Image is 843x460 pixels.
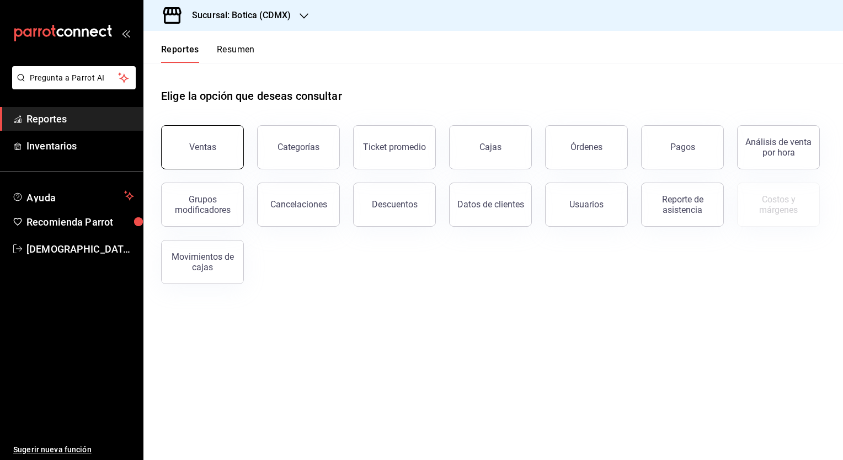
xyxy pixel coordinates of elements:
[257,125,340,169] button: Categorías
[641,125,724,169] button: Pagos
[670,142,695,152] div: Pagos
[121,29,130,38] button: open_drawer_menu
[545,125,628,169] button: Órdenes
[569,199,604,210] div: Usuarios
[161,44,199,63] button: Reportes
[168,252,237,272] div: Movimientos de cajas
[8,80,136,92] a: Pregunta a Parrot AI
[26,138,134,153] span: Inventarios
[737,183,820,227] button: Contrata inventarios para ver este reporte
[449,183,532,227] button: Datos de clientes
[26,111,134,126] span: Reportes
[13,444,134,456] span: Sugerir nueva función
[217,44,255,63] button: Resumen
[737,125,820,169] button: Análisis de venta por hora
[353,183,436,227] button: Descuentos
[161,240,244,284] button: Movimientos de cajas
[641,183,724,227] button: Reporte de asistencia
[353,125,436,169] button: Ticket promedio
[648,194,717,215] div: Reporte de asistencia
[161,183,244,227] button: Grupos modificadores
[545,183,628,227] button: Usuarios
[449,125,532,169] a: Cajas
[457,199,524,210] div: Datos de clientes
[479,141,502,154] div: Cajas
[161,125,244,169] button: Ventas
[363,142,426,152] div: Ticket promedio
[278,142,319,152] div: Categorías
[570,142,602,152] div: Órdenes
[257,183,340,227] button: Cancelaciones
[12,66,136,89] button: Pregunta a Parrot AI
[161,44,255,63] div: navigation tabs
[26,242,134,256] span: [DEMOGRAPHIC_DATA][PERSON_NAME][DATE]
[168,194,237,215] div: Grupos modificadores
[189,142,216,152] div: Ventas
[26,215,134,229] span: Recomienda Parrot
[372,199,418,210] div: Descuentos
[26,189,120,202] span: Ayuda
[30,72,119,84] span: Pregunta a Parrot AI
[161,88,342,104] h1: Elige la opción que deseas consultar
[270,199,327,210] div: Cancelaciones
[183,9,291,22] h3: Sucursal: Botica (CDMX)
[744,137,813,158] div: Análisis de venta por hora
[744,194,813,215] div: Costos y márgenes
